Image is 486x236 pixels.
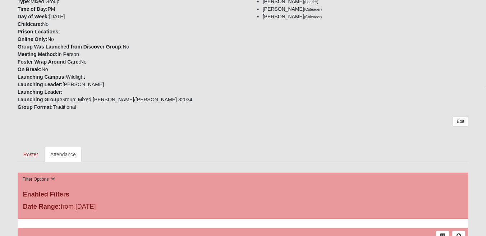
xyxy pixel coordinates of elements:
[23,202,61,212] label: Date Range:
[18,29,60,34] strong: Prison Locations:
[18,21,42,27] strong: Childcare:
[18,147,44,162] a: Roster
[18,14,49,19] strong: Day of Week:
[18,202,168,213] div: from [DATE]
[18,82,63,87] strong: Launching Leader:
[20,176,58,183] button: Filter Options
[18,36,47,42] strong: Online Only:
[18,89,63,95] strong: Launching Leader:
[18,59,80,65] strong: Foster Wrap Around Care:
[45,147,82,162] a: Attendance
[18,6,48,12] strong: Time of Day:
[263,13,468,20] li: [PERSON_NAME]
[18,66,42,72] strong: On Break:
[453,116,468,127] a: Edit
[23,191,463,199] h4: Enabled Filters
[263,5,468,13] li: [PERSON_NAME]
[18,74,66,80] strong: Launching Campus:
[18,44,123,50] strong: Group Was Launched from Discover Group:
[18,97,61,102] strong: Launching Group:
[18,51,58,57] strong: Meeting Method:
[18,104,53,110] strong: Group Format:
[304,7,322,11] small: (Coleader)
[304,15,322,19] small: (Coleader)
